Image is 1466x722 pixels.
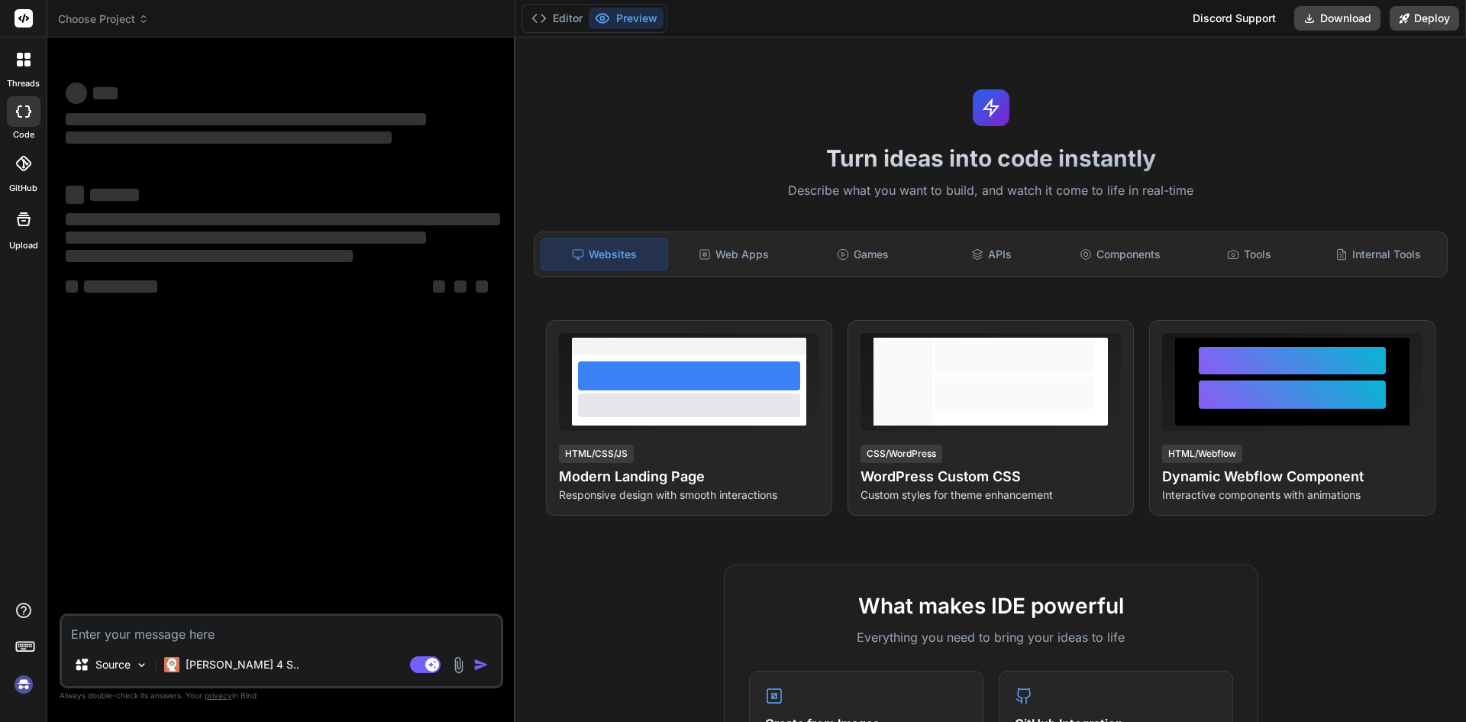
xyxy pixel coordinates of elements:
[58,11,149,27] span: Choose Project
[164,657,179,672] img: Claude 4 Sonnet
[60,688,503,703] p: Always double-check its answers. Your in Bind
[95,657,131,672] p: Source
[1058,238,1183,270] div: Components
[559,487,819,503] p: Responsive design with smooth interactions
[928,238,1054,270] div: APIs
[671,238,797,270] div: Web Apps
[861,445,942,463] div: CSS/WordPress
[186,657,299,672] p: [PERSON_NAME] 4 S..
[66,113,426,125] span: ‌
[13,128,34,141] label: code
[66,250,353,262] span: ‌
[135,659,148,672] img: Pick Models
[541,238,668,270] div: Websites
[1294,6,1380,31] button: Download
[1162,445,1242,463] div: HTML/Webflow
[205,691,232,700] span: privacy
[66,231,426,244] span: ‌
[1187,238,1313,270] div: Tools
[525,8,589,29] button: Editor
[1315,238,1441,270] div: Internal Tools
[9,182,37,195] label: GitHub
[1162,487,1422,503] p: Interactive components with animations
[66,131,392,144] span: ‌
[473,657,489,672] img: icon
[525,181,1457,201] p: Describe what you want to build, and watch it come to life in real-time
[66,83,87,104] span: ‌
[749,628,1233,646] p: Everything you need to bring your ideas to life
[9,239,38,252] label: Upload
[66,280,78,293] span: ‌
[433,280,445,293] span: ‌
[559,466,819,487] h4: Modern Landing Page
[93,87,118,99] span: ‌
[1390,6,1459,31] button: Deploy
[1183,6,1285,31] div: Discord Support
[90,189,139,201] span: ‌
[11,672,37,698] img: signin
[800,238,926,270] div: Games
[476,280,488,293] span: ‌
[861,466,1121,487] h4: WordPress Custom CSS
[525,144,1457,172] h1: Turn ideas into code instantly
[589,8,664,29] button: Preview
[66,213,500,225] span: ‌
[749,590,1233,622] h2: What makes IDE powerful
[454,280,467,293] span: ‌
[7,77,40,90] label: threads
[66,186,84,204] span: ‌
[1162,466,1422,487] h4: Dynamic Webflow Component
[559,445,634,463] div: HTML/CSS/JS
[450,656,467,674] img: attachment
[861,487,1121,503] p: Custom styles for theme enhancement
[84,280,157,293] span: ‌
